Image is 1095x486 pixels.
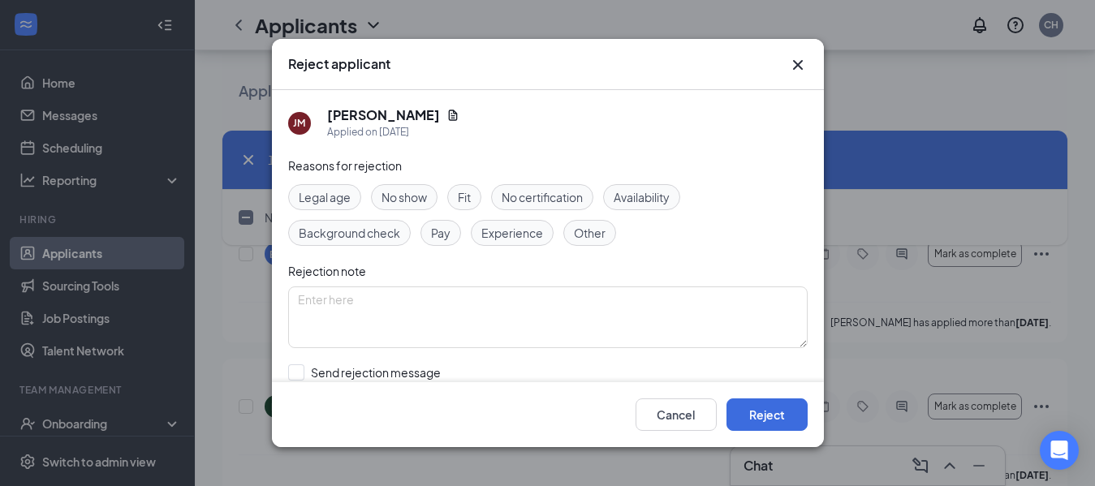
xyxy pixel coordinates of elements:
[288,158,402,173] span: Reasons for rejection
[299,224,400,242] span: Background check
[288,55,390,73] h3: Reject applicant
[1040,431,1079,470] div: Open Intercom Messenger
[446,109,459,122] svg: Document
[614,188,670,206] span: Availability
[788,55,808,75] svg: Cross
[382,188,427,206] span: No show
[636,398,717,431] button: Cancel
[288,264,366,278] span: Rejection note
[299,188,351,206] span: Legal age
[788,55,808,75] button: Close
[327,106,440,124] h5: [PERSON_NAME]
[574,224,606,242] span: Other
[431,224,451,242] span: Pay
[293,116,305,130] div: JM
[502,188,583,206] span: No certification
[726,398,808,431] button: Reject
[481,224,543,242] span: Experience
[327,124,459,140] div: Applied on [DATE]
[458,188,471,206] span: Fit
